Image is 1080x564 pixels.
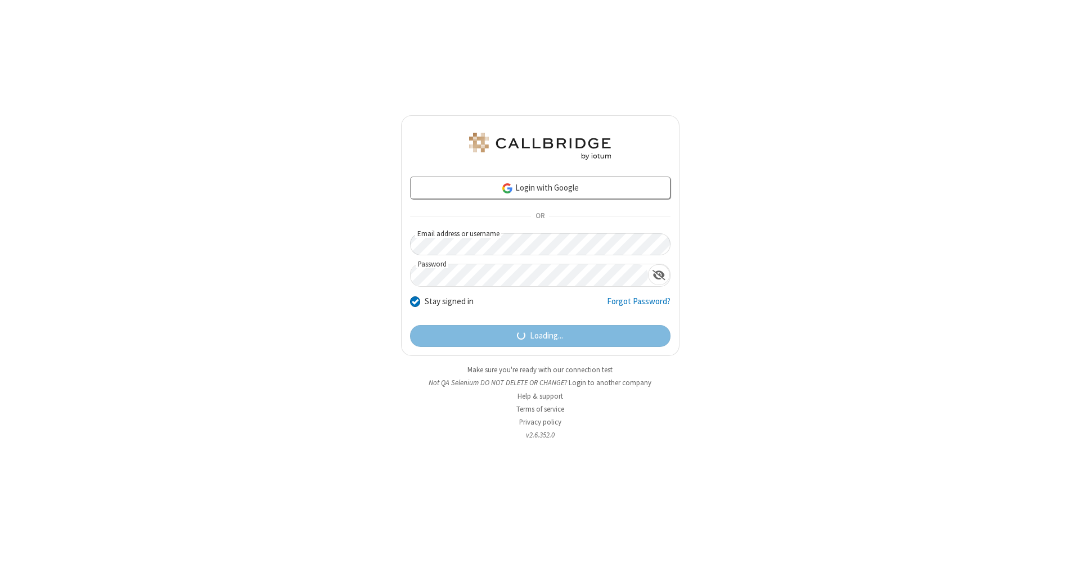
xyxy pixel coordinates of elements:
div: Show password [648,264,670,285]
img: google-icon.png [501,182,514,195]
li: Not QA Selenium DO NOT DELETE OR CHANGE? [401,377,679,388]
a: Forgot Password? [607,295,670,317]
button: Login to another company [569,377,651,388]
a: Login with Google [410,177,670,199]
a: Make sure you're ready with our connection test [467,365,613,375]
li: v2.6.352.0 [401,430,679,440]
a: Terms of service [516,404,564,414]
a: Help & support [517,391,563,401]
span: Loading... [530,330,563,342]
img: QA Selenium DO NOT DELETE OR CHANGE [467,133,613,160]
label: Stay signed in [425,295,474,308]
input: Email address or username [410,233,670,255]
span: OR [531,209,549,224]
a: Privacy policy [519,417,561,427]
input: Password [411,264,648,286]
button: Loading... [410,325,670,348]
